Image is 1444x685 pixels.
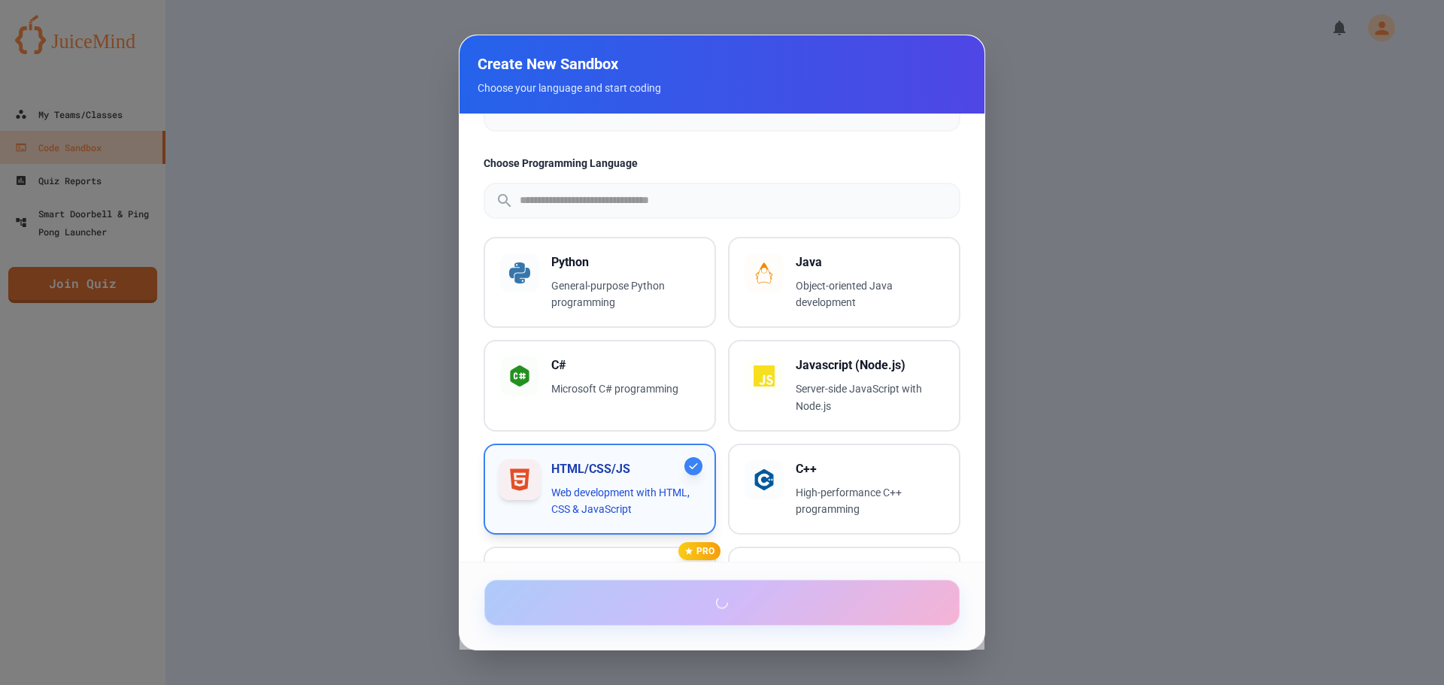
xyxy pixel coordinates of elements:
[551,484,699,519] p: Web development with HTML, CSS & JavaScript
[484,156,960,171] label: Choose Programming Language
[796,277,944,312] p: Object-oriented Java development
[678,542,720,560] div: PRO
[796,253,944,271] h3: Java
[478,53,966,74] h2: Create New Sandbox
[796,356,944,374] h3: Javascript (Node.js)
[796,380,944,415] p: Server-side JavaScript with Node.js
[478,80,966,95] p: Choose your language and start coding
[796,460,944,478] h3: C++
[551,356,699,374] h3: C#
[551,253,699,271] h3: Python
[551,460,699,478] h3: HTML/CSS/JS
[551,380,699,398] p: Microsoft C# programming
[551,277,699,312] p: General-purpose Python programming
[796,484,944,519] p: High-performance C++ programming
